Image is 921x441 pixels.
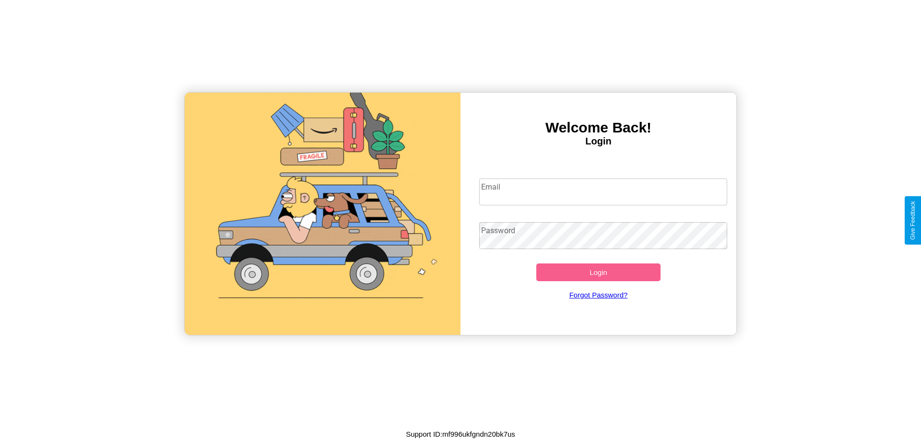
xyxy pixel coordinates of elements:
[185,93,460,335] img: gif
[474,281,723,309] a: Forgot Password?
[536,263,661,281] button: Login
[460,119,736,136] h3: Welcome Back!
[909,201,916,240] div: Give Feedback
[460,136,736,147] h4: Login
[406,428,515,441] p: Support ID: mf996ukfgndn20bk7us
